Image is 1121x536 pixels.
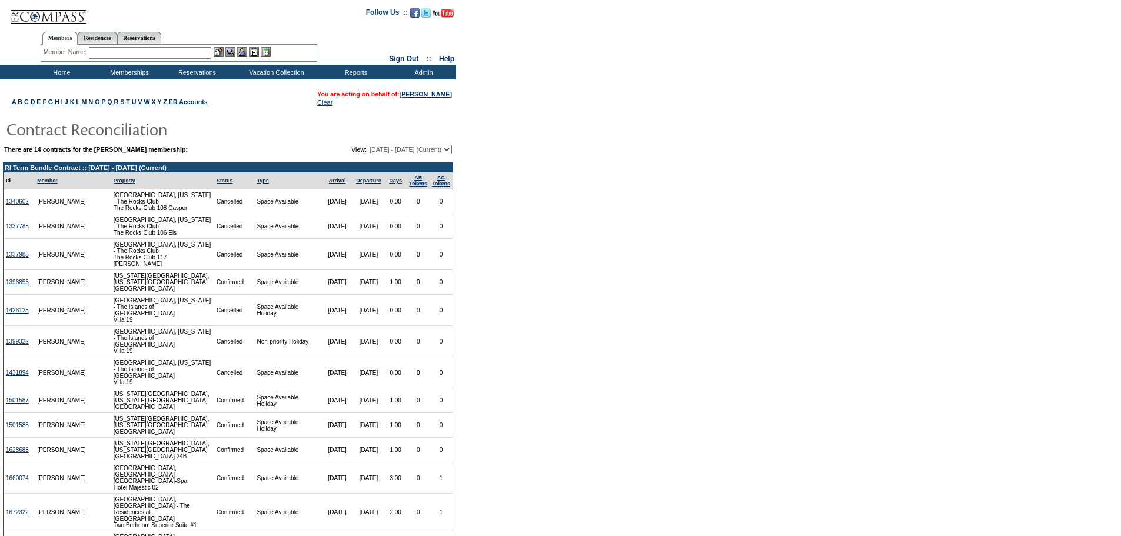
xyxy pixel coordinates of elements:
[94,65,162,79] td: Memberships
[329,178,346,184] a: Arrival
[407,270,430,295] td: 0
[111,189,214,214] td: [GEOGRAPHIC_DATA], [US_STATE] - The Rocks Club The Rocks Club 108 Casper
[254,239,321,270] td: Space Available
[430,270,453,295] td: 0
[26,65,94,79] td: Home
[321,239,352,270] td: [DATE]
[217,178,233,184] a: Status
[214,388,255,413] td: Confirmed
[353,326,384,357] td: [DATE]
[430,189,453,214] td: 0
[254,413,321,438] td: Space Available Holiday
[6,251,29,258] a: 1337985
[214,413,255,438] td: Confirmed
[254,326,321,357] td: Non-priority Holiday
[321,189,352,214] td: [DATE]
[407,214,430,239] td: 0
[6,397,29,404] a: 1501587
[433,12,454,19] a: Subscribe to our YouTube Channel
[407,326,430,357] td: 0
[384,413,407,438] td: 1.00
[294,145,452,154] td: View:
[254,214,321,239] td: Space Available
[111,239,214,270] td: [GEOGRAPHIC_DATA], [US_STATE] - The Rocks Club The Rocks Club 117 [PERSON_NAME]
[18,98,22,105] a: B
[6,338,29,345] a: 1399322
[6,279,29,285] a: 1396853
[65,98,68,105] a: J
[214,438,255,462] td: Confirmed
[42,32,78,45] a: Members
[114,178,135,184] a: Property
[353,189,384,214] td: [DATE]
[35,295,89,326] td: [PERSON_NAME]
[389,55,418,63] a: Sign Out
[384,357,407,388] td: 0.00
[214,189,255,214] td: Cancelled
[214,270,255,295] td: Confirmed
[321,270,352,295] td: [DATE]
[321,214,352,239] td: [DATE]
[144,98,150,105] a: W
[249,47,259,57] img: Reservations
[407,494,430,531] td: 0
[321,295,352,326] td: [DATE]
[6,198,29,205] a: 1340602
[384,214,407,239] td: 0.00
[254,270,321,295] td: Space Available
[430,413,453,438] td: 0
[321,438,352,462] td: [DATE]
[317,91,452,98] span: You are acting on behalf of:
[353,494,384,531] td: [DATE]
[138,98,142,105] a: V
[6,475,29,481] a: 1660074
[254,189,321,214] td: Space Available
[111,295,214,326] td: [GEOGRAPHIC_DATA], [US_STATE] - The Islands of [GEOGRAPHIC_DATA] Villa 19
[78,32,117,44] a: Residences
[157,98,161,105] a: Y
[6,223,29,229] a: 1337788
[48,98,53,105] a: G
[42,98,46,105] a: F
[384,239,407,270] td: 0.00
[76,98,79,105] a: L
[6,369,29,376] a: 1431894
[111,214,214,239] td: [GEOGRAPHIC_DATA], [US_STATE] - The Rocks Club The Rocks Club 106 Els
[6,307,29,314] a: 1426125
[356,178,381,184] a: Departure
[384,270,407,295] td: 1.00
[225,47,235,57] img: View
[409,175,427,187] a: ARTokens
[254,462,321,494] td: Space Available
[214,494,255,531] td: Confirmed
[407,239,430,270] td: 0
[111,326,214,357] td: [GEOGRAPHIC_DATA], [US_STATE] - The Islands of [GEOGRAPHIC_DATA] Villa 19
[114,98,119,105] a: R
[35,189,89,214] td: [PERSON_NAME]
[55,98,59,105] a: H
[407,189,430,214] td: 0
[4,163,453,172] td: RI Term Bundle Contract :: [DATE] - [DATE] (Current)
[24,98,29,105] a: C
[35,462,89,494] td: [PERSON_NAME]
[214,239,255,270] td: Cancelled
[257,178,268,184] a: Type
[321,413,352,438] td: [DATE]
[35,214,89,239] td: [PERSON_NAME]
[407,413,430,438] td: 0
[82,98,87,105] a: M
[317,99,332,106] a: Clear
[126,98,130,105] a: T
[6,509,29,515] a: 1672322
[152,98,156,105] a: X
[384,189,407,214] td: 0.00
[433,9,454,18] img: Subscribe to our YouTube Channel
[163,98,167,105] a: Z
[384,388,407,413] td: 1.00
[439,55,454,63] a: Help
[31,98,35,105] a: D
[254,388,321,413] td: Space Available Holiday
[407,462,430,494] td: 0
[384,438,407,462] td: 1.00
[353,295,384,326] td: [DATE]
